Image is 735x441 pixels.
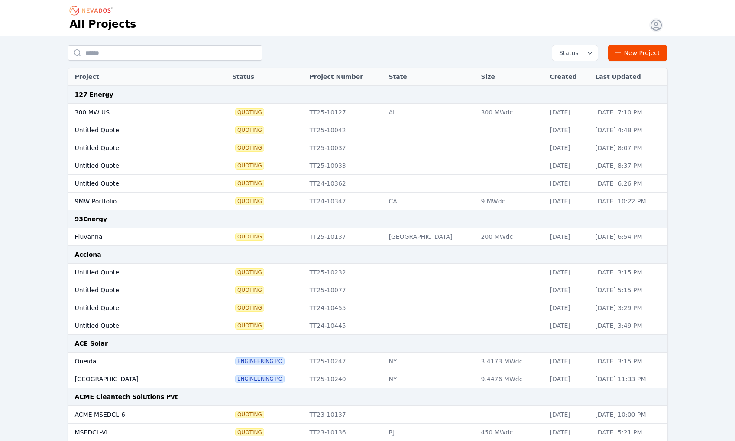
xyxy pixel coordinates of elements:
[236,198,264,205] span: Quoting
[305,157,384,175] td: TT25-10033
[591,228,667,246] td: [DATE] 6:54 PM
[545,281,591,299] td: [DATE]
[305,281,384,299] td: TT25-10077
[305,370,384,388] td: TT25-10240
[552,45,598,61] button: Status
[545,299,591,317] td: [DATE]
[545,175,591,193] td: [DATE]
[236,287,264,294] span: Quoting
[68,228,206,246] td: Fluvanna
[236,109,264,116] span: Quoting
[591,68,667,86] th: Last Updated
[70,3,116,17] nav: Breadcrumb
[236,180,264,187] span: Quoting
[384,68,476,86] th: State
[384,193,476,210] td: CA
[591,353,667,370] td: [DATE] 3:15 PM
[545,139,591,157] td: [DATE]
[236,144,264,151] span: Quoting
[68,264,206,281] td: Untitled Quote
[68,104,206,121] td: 300 MW US
[545,157,591,175] td: [DATE]
[384,353,476,370] td: NY
[545,264,591,281] td: [DATE]
[236,233,264,240] span: Quoting
[384,370,476,388] td: NY
[608,45,667,61] a: New Project
[236,304,264,311] span: Quoting
[305,317,384,335] td: TT24-10445
[68,317,667,335] tr: Untitled QuoteQuotingTT24-10445[DATE][DATE] 3:49 PM
[545,104,591,121] td: [DATE]
[591,264,667,281] td: [DATE] 3:15 PM
[591,157,667,175] td: [DATE] 8:37 PM
[68,86,667,104] td: 127 Energy
[228,68,305,86] th: Status
[68,193,206,210] td: 9MW Portfolio
[68,193,667,210] tr: 9MW PortfolioQuotingTT24-10347CA9 MWdc[DATE][DATE] 10:22 PM
[68,335,667,353] td: ACE Solar
[476,193,545,210] td: 9 MWdc
[68,406,667,424] tr: ACME MSEDCL-6QuotingTT23-10137[DATE][DATE] 10:00 PM
[545,353,591,370] td: [DATE]
[68,104,667,121] tr: 300 MW USQuotingTT25-10127AL300 MWdc[DATE][DATE] 7:10 PM
[591,370,667,388] td: [DATE] 11:33 PM
[70,17,136,31] h1: All Projects
[68,246,667,264] td: Acciona
[591,193,667,210] td: [DATE] 10:22 PM
[68,121,667,139] tr: Untitled QuoteQuotingTT25-10042[DATE][DATE] 4:48 PM
[305,264,384,281] td: TT25-10232
[236,322,264,329] span: Quoting
[68,281,667,299] tr: Untitled QuoteQuotingTT25-10077[DATE][DATE] 5:15 PM
[236,358,284,365] span: Engineering PO
[236,411,264,418] span: Quoting
[545,370,591,388] td: [DATE]
[68,353,667,370] tr: OneidaEngineering POTT25-10247NY3.4173 MWdc[DATE][DATE] 3:15 PM
[68,406,206,424] td: ACME MSEDCL-6
[305,299,384,317] td: TT24-10455
[591,281,667,299] td: [DATE] 5:15 PM
[68,68,206,86] th: Project
[236,376,284,382] span: Engineering PO
[591,175,667,193] td: [DATE] 6:26 PM
[305,406,384,424] td: TT23-10137
[305,68,384,86] th: Project Number
[545,121,591,139] td: [DATE]
[68,299,667,317] tr: Untitled QuoteQuotingTT24-10455[DATE][DATE] 3:29 PM
[68,157,667,175] tr: Untitled QuoteQuotingTT25-10033[DATE][DATE] 8:37 PM
[305,175,384,193] td: TT24-10362
[68,370,667,388] tr: [GEOGRAPHIC_DATA]Engineering POTT25-10240NY9.4476 MWdc[DATE][DATE] 11:33 PM
[591,104,667,121] td: [DATE] 7:10 PM
[476,370,545,388] td: 9.4476 MWdc
[591,139,667,157] td: [DATE] 8:07 PM
[68,175,667,193] tr: Untitled QuoteQuotingTT24-10362[DATE][DATE] 6:26 PM
[305,193,384,210] td: TT24-10347
[68,210,667,228] td: 93Energy
[68,388,667,406] td: ACME Cleantech Solutions Pvt
[591,121,667,139] td: [DATE] 4:48 PM
[545,68,591,86] th: Created
[591,299,667,317] td: [DATE] 3:29 PM
[476,104,545,121] td: 300 MWdc
[305,139,384,157] td: TT25-10037
[68,299,206,317] td: Untitled Quote
[68,121,206,139] td: Untitled Quote
[68,370,206,388] td: [GEOGRAPHIC_DATA]
[556,49,579,57] span: Status
[305,353,384,370] td: TT25-10247
[236,162,264,169] span: Quoting
[68,317,206,335] td: Untitled Quote
[305,121,384,139] td: TT25-10042
[476,228,545,246] td: 200 MWdc
[68,139,206,157] td: Untitled Quote
[68,264,667,281] tr: Untitled QuoteQuotingTT25-10232[DATE][DATE] 3:15 PM
[476,353,545,370] td: 3.4173 MWdc
[68,281,206,299] td: Untitled Quote
[545,317,591,335] td: [DATE]
[591,406,667,424] td: [DATE] 10:00 PM
[68,353,206,370] td: Oneida
[68,139,667,157] tr: Untitled QuoteQuotingTT25-10037[DATE][DATE] 8:07 PM
[384,228,476,246] td: [GEOGRAPHIC_DATA]
[68,175,206,193] td: Untitled Quote
[305,104,384,121] td: TT25-10127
